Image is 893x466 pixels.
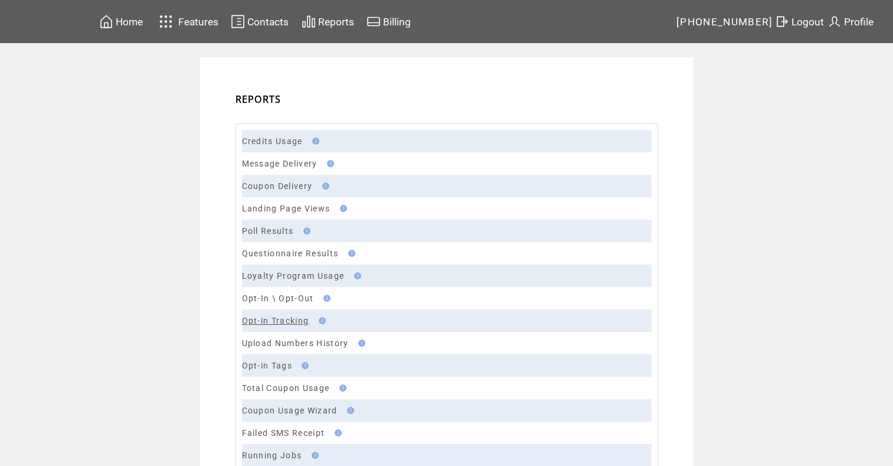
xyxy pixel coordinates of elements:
[97,12,145,31] a: Home
[318,16,354,28] span: Reports
[309,138,319,145] img: help.gif
[242,136,303,146] a: Credits Usage
[826,12,875,31] a: Profile
[773,12,826,31] a: Logout
[300,227,310,234] img: help.gif
[315,317,326,324] img: help.gif
[242,249,339,258] a: Questionnaire Results
[229,12,290,31] a: Contacts
[344,407,354,414] img: help.gif
[242,383,330,393] a: Total Coupon Usage
[775,14,789,29] img: exit.svg
[235,93,282,106] span: REPORTS
[242,406,338,415] a: Coupon Usage Wizard
[242,451,302,460] a: Running Jobs
[242,204,331,213] a: Landing Page Views
[156,12,176,31] img: features.svg
[231,14,245,29] img: contacts.svg
[154,10,221,33] a: Features
[178,16,218,28] span: Features
[320,295,331,302] img: help.gif
[242,271,345,281] a: Loyalty Program Usage
[336,205,347,212] img: help.gif
[844,16,874,28] span: Profile
[336,384,346,392] img: help.gif
[355,340,365,347] img: help.gif
[367,14,381,29] img: creidtcard.svg
[383,16,411,28] span: Billing
[300,12,356,31] a: Reports
[365,12,413,31] a: Billing
[302,14,316,29] img: chart.svg
[242,428,325,438] a: Failed SMS Receipt
[351,272,361,279] img: help.gif
[242,361,293,370] a: Opt-in Tags
[242,226,294,236] a: Poll Results
[99,14,113,29] img: home.svg
[242,159,318,168] a: Message Delivery
[298,362,309,369] img: help.gif
[242,338,349,348] a: Upload Numbers History
[323,160,334,167] img: help.gif
[676,16,773,28] span: [PHONE_NUMBER]
[331,429,342,436] img: help.gif
[247,16,289,28] span: Contacts
[116,16,143,28] span: Home
[345,250,355,257] img: help.gif
[242,181,313,191] a: Coupon Delivery
[319,183,329,190] img: help.gif
[242,316,309,325] a: Opt-in Tracking
[308,452,319,459] img: help.gif
[242,294,314,303] a: Opt-In \ Opt-Out
[791,16,824,28] span: Logout
[827,14,842,29] img: profile.svg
